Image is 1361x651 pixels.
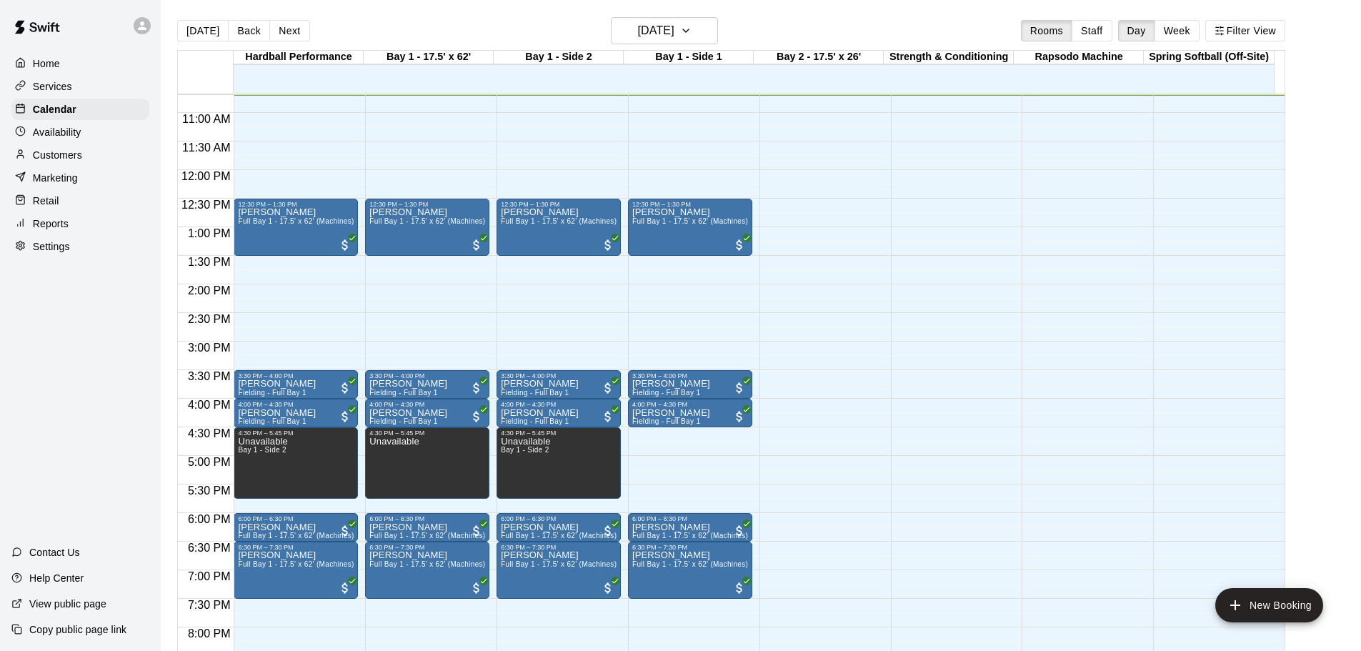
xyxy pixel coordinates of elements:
[365,370,489,399] div: 3:30 PM – 4:00 PM: Adrie-Marie Huezo
[369,401,485,408] div: 4:00 PM – 4:30 PM
[11,213,149,234] a: Reports
[365,513,489,542] div: 6:00 PM – 6:30 PM: Michelle Wentz
[184,313,234,325] span: 2:30 PM
[732,581,747,595] span: All customers have paid
[1205,20,1285,41] button: Filter View
[632,544,748,551] div: 6:30 PM – 7:30 PM
[469,238,484,252] span: All customers have paid
[601,524,615,538] span: All customers have paid
[11,190,149,212] div: Retail
[184,570,234,582] span: 7:00 PM
[632,217,748,225] span: Full Bay 1 - 17.5' x 62' (Machines)
[11,144,149,166] a: Customers
[29,571,84,585] p: Help Center
[33,102,76,116] p: Calendar
[238,389,306,397] span: Fielding - Full Bay 1
[369,389,437,397] span: Fielding - Full Bay 1
[628,399,752,427] div: 4:00 PM – 4:30 PM: Adrie-Marie Huezo
[234,199,358,256] div: 12:30 PM – 1:30 PM: Chris Navarro
[632,515,748,522] div: 6:00 PM – 6:30 PM
[178,170,234,182] span: 12:00 PM
[178,199,234,211] span: 12:30 PM
[469,409,484,424] span: All customers have paid
[628,370,752,399] div: 3:30 PM – 4:00 PM: Adrie-Marie Huezo
[33,194,59,208] p: Retail
[632,372,748,379] div: 3:30 PM – 4:00 PM
[754,51,884,64] div: Bay 2 - 17.5' x 26'
[238,560,354,568] span: Full Bay 1 - 17.5' x 62' (Machines)
[238,429,354,437] div: 4:30 PM – 5:45 PM
[33,239,70,254] p: Settings
[369,372,485,379] div: 3:30 PM – 4:00 PM
[338,381,352,395] span: All customers have paid
[469,381,484,395] span: All customers have paid
[238,417,306,425] span: Fielding - Full Bay 1
[732,238,747,252] span: All customers have paid
[11,236,149,257] a: Settings
[601,238,615,252] span: All customers have paid
[228,20,270,41] button: Back
[29,597,106,611] p: View public page
[238,532,354,540] span: Full Bay 1 - 17.5' x 62' (Machines)
[238,372,354,379] div: 3:30 PM – 4:00 PM
[33,171,78,185] p: Marketing
[234,427,358,499] div: 4:30 PM – 5:45 PM: Unavailable
[1072,20,1112,41] button: Staff
[1144,51,1274,64] div: Spring Softball (Off-Site)
[369,560,485,568] span: Full Bay 1 - 17.5' x 62' (Machines)
[1118,20,1155,41] button: Day
[33,56,60,71] p: Home
[1215,588,1323,622] button: add
[1155,20,1200,41] button: Week
[29,545,80,560] p: Contact Us
[365,399,489,427] div: 4:00 PM – 4:30 PM: Adrie-Marie Huezo
[238,544,354,551] div: 6:30 PM – 7:30 PM
[184,399,234,411] span: 4:00 PM
[497,370,621,399] div: 3:30 PM – 4:00 PM: Adrie-Marie Huezo
[33,79,72,94] p: Services
[11,76,149,97] div: Services
[234,399,358,427] div: 4:00 PM – 4:30 PM: Adrie-Marie Huezo
[29,622,126,637] p: Copy public page link
[632,417,700,425] span: Fielding - Full Bay 1
[501,446,549,454] span: Bay 1 - Side 2
[732,381,747,395] span: All customers have paid
[501,389,569,397] span: Fielding - Full Bay 1
[501,201,617,208] div: 12:30 PM – 1:30 PM
[11,121,149,143] a: Availability
[497,427,621,499] div: 4:30 PM – 5:45 PM: Unavailable
[338,524,352,538] span: All customers have paid
[638,21,674,41] h6: [DATE]
[238,201,354,208] div: 12:30 PM – 1:30 PM
[501,560,617,568] span: Full Bay 1 - 17.5' x 62' (Machines)
[184,456,234,468] span: 5:00 PM
[369,217,485,225] span: Full Bay 1 - 17.5' x 62' (Machines)
[184,484,234,497] span: 5:30 PM
[369,532,485,540] span: Full Bay 1 - 17.5' x 62' (Machines)
[11,53,149,74] a: Home
[238,401,354,408] div: 4:00 PM – 4:30 PM
[628,513,752,542] div: 6:00 PM – 6:30 PM: Michelle Wentz
[11,167,149,189] a: Marketing
[632,532,748,540] span: Full Bay 1 - 17.5' x 62' (Machines)
[184,284,234,297] span: 2:00 PM
[601,409,615,424] span: All customers have paid
[365,427,489,499] div: 4:30 PM – 5:45 PM: Unavailable
[497,199,621,256] div: 12:30 PM – 1:30 PM: Chris Navarro
[628,542,752,599] div: 6:30 PM – 7:30 PM: Michael Lange
[501,401,617,408] div: 4:00 PM – 4:30 PM
[184,599,234,611] span: 7:30 PM
[234,513,358,542] div: 6:00 PM – 6:30 PM: Michelle Wentz
[234,370,358,399] div: 3:30 PM – 4:00 PM: Adrie-Marie Huezo
[469,524,484,538] span: All customers have paid
[365,199,489,256] div: 12:30 PM – 1:30 PM: Chris Navarro
[238,217,354,225] span: Full Bay 1 - 17.5' x 62' (Machines)
[601,581,615,595] span: All customers have paid
[234,542,358,599] div: 6:30 PM – 7:30 PM: Michael Lange
[1014,51,1144,64] div: Rapsodo Machine
[269,20,309,41] button: Next
[497,399,621,427] div: 4:00 PM – 4:30 PM: Adrie-Marie Huezo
